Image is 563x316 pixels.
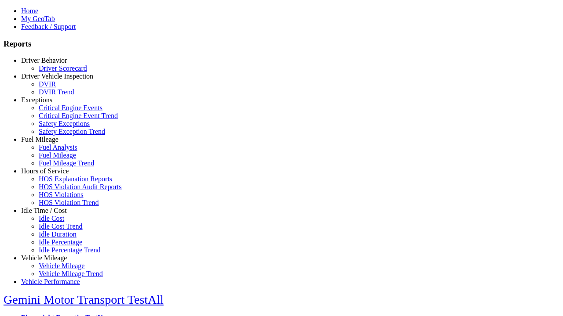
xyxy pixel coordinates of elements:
[21,7,38,14] a: Home
[39,128,105,135] a: Safety Exception Trend
[39,159,94,167] a: Fuel Mileage Trend
[39,230,77,238] a: Idle Duration
[39,120,90,127] a: Safety Exceptions
[21,254,67,262] a: Vehicle Mileage
[21,278,80,285] a: Vehicle Performance
[39,262,84,269] a: Vehicle Mileage
[39,199,99,206] a: HOS Violation Trend
[39,175,112,183] a: HOS Explanation Reports
[21,23,76,30] a: Feedback / Support
[39,238,82,246] a: Idle Percentage
[39,80,56,88] a: DVIR
[39,215,64,222] a: Idle Cost
[39,223,83,230] a: Idle Cost Trend
[21,96,52,104] a: Exceptions
[21,136,58,143] a: Fuel Mileage
[21,167,69,175] a: Hours of Service
[21,72,93,80] a: Driver Vehicle Inspection
[39,65,87,72] a: Driver Scorecard
[39,88,74,96] a: DVIR Trend
[21,57,67,64] a: Driver Behavior
[39,144,77,151] a: Fuel Analysis
[39,151,76,159] a: Fuel Mileage
[39,104,102,111] a: Critical Engine Events
[4,39,559,49] h3: Reports
[21,15,55,22] a: My GeoTab
[39,112,118,119] a: Critical Engine Event Trend
[39,246,100,254] a: Idle Percentage Trend
[39,191,83,198] a: HOS Violations
[39,183,122,190] a: HOS Violation Audit Reports
[4,293,164,306] a: Gemini Motor Transport TestAll
[21,207,67,214] a: Idle Time / Cost
[39,270,103,277] a: Vehicle Mileage Trend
